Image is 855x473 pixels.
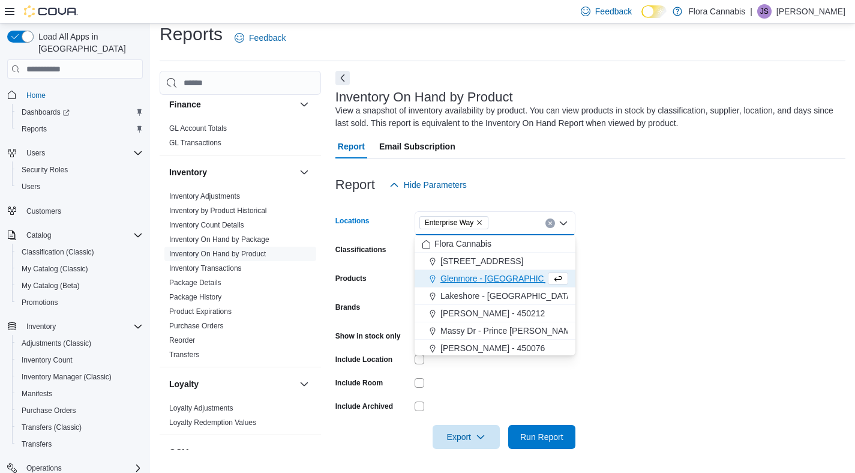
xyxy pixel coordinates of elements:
a: Reorder [169,336,195,345]
a: Feedback [230,26,290,50]
span: Inventory Transactions [169,264,242,273]
button: Users [2,145,148,161]
span: Security Roles [22,165,68,175]
div: Jordan Schwab [757,4,772,19]
button: Home [2,86,148,103]
span: GL Transactions [169,138,221,148]
span: Hide Parameters [404,179,467,191]
span: Users [26,148,45,158]
button: Loyalty [169,378,295,390]
div: Inventory [160,189,321,367]
span: [PERSON_NAME] - 450212 [440,307,545,319]
span: Inventory Manager (Classic) [22,372,112,382]
button: Inventory [297,165,311,179]
span: Dashboards [17,105,143,119]
button: Run Report [508,425,575,449]
span: Inventory Count Details [169,220,244,230]
a: Transfers [17,437,56,451]
span: Home [22,87,143,102]
span: Adjustments (Classic) [17,336,143,351]
div: Loyalty [160,401,321,435]
button: [PERSON_NAME] - 450076 [415,340,575,357]
label: Classifications [335,245,386,255]
span: [PERSON_NAME] - 450076 [440,342,545,354]
div: Finance [160,121,321,155]
button: My Catalog (Beta) [12,277,148,294]
button: Massy Dr - Prince [PERSON_NAME] - 450075 [415,322,575,340]
span: Inventory On Hand by Product [169,249,266,259]
a: Inventory by Product Historical [169,206,267,215]
a: Dashboards [12,104,148,121]
a: Security Roles [17,163,73,177]
span: Purchase Orders [17,403,143,418]
button: Catalog [2,227,148,244]
span: Promotions [17,295,143,310]
button: Adjustments (Classic) [12,335,148,352]
button: Inventory [2,318,148,335]
span: Report [338,134,365,158]
h1: Reports [160,22,223,46]
button: Clear input [545,218,555,228]
span: My Catalog (Classic) [22,264,88,274]
button: Customers [2,202,148,220]
button: Users [22,146,50,160]
span: Users [22,182,40,191]
h3: Inventory [169,166,207,178]
a: Dashboards [17,105,74,119]
span: Reorder [169,336,195,345]
a: Purchase Orders [17,403,81,418]
button: Next [335,71,350,85]
button: Users [12,178,148,195]
span: Email Subscription [379,134,455,158]
span: Transfers (Classic) [17,420,143,435]
label: Show in stock only [335,331,401,341]
p: Flora Cannabis [688,4,745,19]
span: Flora Cannabis [434,238,491,250]
span: Inventory [26,322,56,331]
a: Package Details [169,279,221,287]
a: GL Transactions [169,139,221,147]
span: Catalog [22,228,143,243]
a: Promotions [17,295,63,310]
a: Inventory On Hand by Product [169,250,266,258]
button: Finance [297,97,311,112]
button: Catalog [22,228,56,243]
span: Inventory Count [17,353,143,367]
a: My Catalog (Beta) [17,279,85,293]
button: My Catalog (Classic) [12,261,148,277]
a: Manifests [17,387,57,401]
input: Dark Mode [641,5,667,18]
div: View a snapshot of inventory availability by product. You can view products in stock by classific... [335,104,839,130]
button: Close list of options [559,218,568,228]
a: Customers [22,204,66,218]
a: Inventory Adjustments [169,192,240,200]
a: Users [17,179,45,194]
a: Product Expirations [169,307,232,316]
span: Transfers [17,437,143,451]
button: Manifests [12,385,148,402]
span: Run Report [520,431,563,443]
button: Hide Parameters [385,173,472,197]
a: Inventory Manager (Classic) [17,370,116,384]
label: Products [335,274,367,283]
label: Brands [335,303,360,312]
button: Flora Cannabis [415,235,575,253]
span: Dashboards [22,107,70,117]
button: Transfers (Classic) [12,419,148,436]
span: Operations [26,463,62,473]
span: Reports [17,122,143,136]
span: Feedback [595,5,632,17]
a: My Catalog (Classic) [17,262,93,276]
button: Inventory [22,319,61,334]
a: Inventory On Hand by Package [169,235,269,244]
button: [PERSON_NAME] - 450212 [415,305,575,322]
button: Finance [169,98,295,110]
span: Inventory Count [22,355,73,365]
img: Cova [24,5,78,17]
h3: Finance [169,98,201,110]
label: Include Room [335,378,383,388]
span: Purchase Orders [22,406,76,415]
